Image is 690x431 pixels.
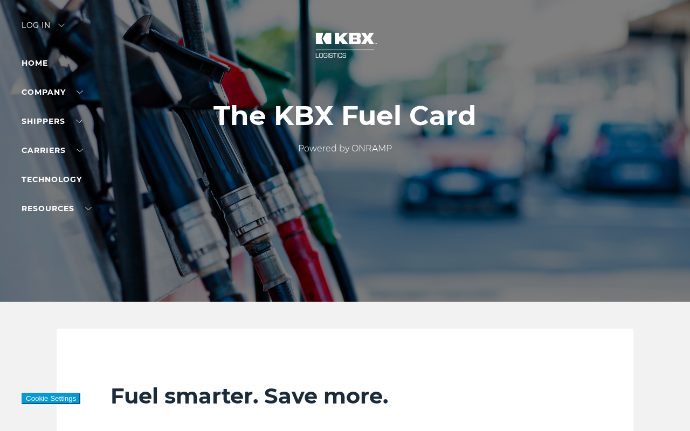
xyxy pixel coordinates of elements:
h2: Fuel smarter. Save more. [111,383,579,409]
a: Company [22,87,83,97]
p: Powered by ONRAMP [213,142,477,155]
img: arrow [58,24,65,27]
a: RESOURCES [22,204,92,213]
a: Technology [22,175,82,184]
a: Carriers [22,145,83,155]
a: Home [22,58,48,68]
iframe: Chat Widget [636,379,690,431]
button: Cookie Settings [22,393,80,404]
div: Log in [22,22,65,37]
a: SHIPPERS [22,116,82,126]
img: kbx logo [305,22,385,69]
h1: The KBX Fuel Card [213,100,477,131]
